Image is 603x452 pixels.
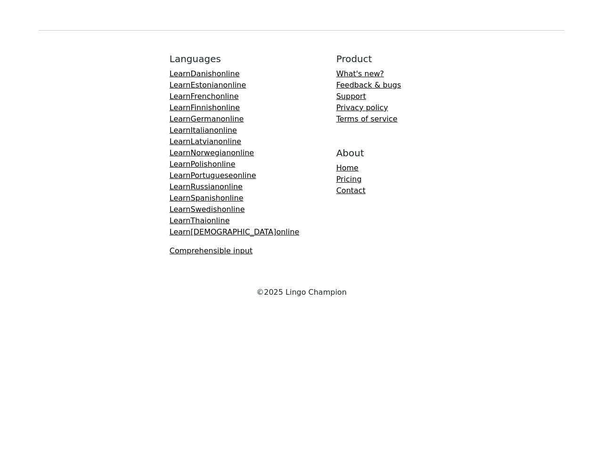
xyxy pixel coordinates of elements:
a: LearnSwedishonline [170,205,245,214]
a: Contact [336,186,366,195]
h5: Product [336,53,401,65]
a: Support [336,92,366,101]
a: LearnNorwegianonline [170,148,254,157]
a: Feedback & bugs [336,81,401,89]
a: LearnGermanonline [170,114,244,123]
a: LearnFrenchonline [170,92,239,101]
a: What's new? [336,69,384,78]
a: Pricing [336,175,362,184]
a: Privacy policy [336,103,388,112]
a: Learn[DEMOGRAPHIC_DATA]online [170,227,299,236]
a: Home [336,163,359,172]
a: LearnItalianonline [170,126,237,135]
a: LearnSpanishonline [170,194,244,202]
a: LearnThaionline [170,216,230,225]
a: LearnEstonianonline [170,81,246,89]
a: LearnRussianonline [170,182,243,191]
a: Comprehensible input [170,246,253,255]
a: LearnPolishonline [170,160,236,169]
a: Terms of service [336,114,398,123]
a: LearnPortugueseonline [170,171,256,180]
a: LearnFinnishonline [170,103,240,112]
a: LearnLatvianonline [170,137,241,146]
a: LearnDanishonline [170,69,240,78]
div: © 2025 Lingo Champion [33,287,570,298]
h5: Languages [170,53,299,65]
h5: About [336,147,401,159]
